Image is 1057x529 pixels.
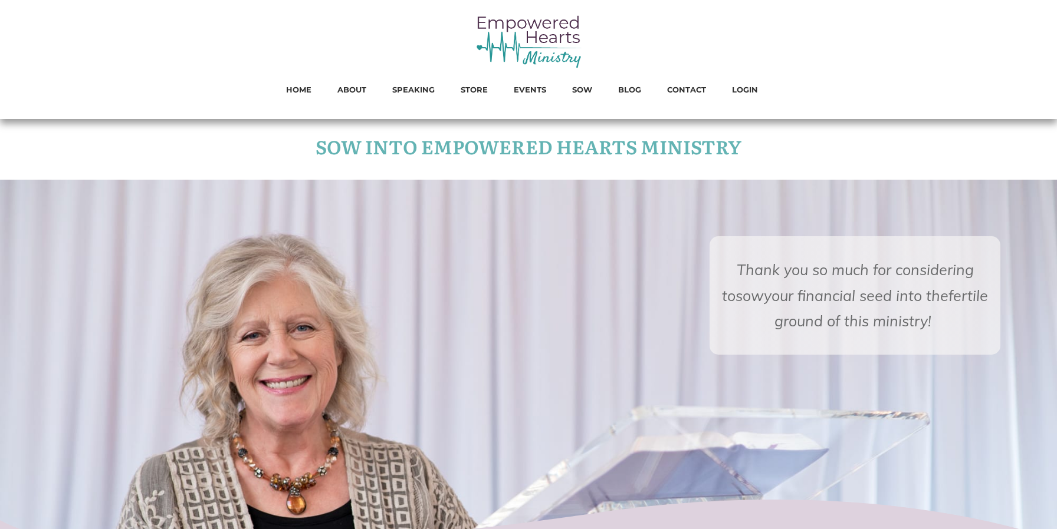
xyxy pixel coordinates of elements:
em: your financial seed into the [764,286,948,305]
a: SOW [572,82,592,97]
a: BLOG [618,82,641,97]
a: ABOUT [337,82,366,97]
a: HOME [286,82,311,97]
a: LOGIN [732,82,758,97]
a: EVENTS [514,82,546,97]
span: Thank you so much for considering to [722,260,974,305]
a: SPEAKING [392,82,435,97]
a: CONTACT [667,82,706,97]
img: empowered hearts ministry [475,14,582,69]
em: sow [736,286,764,305]
a: STORE [461,82,488,97]
h1: Sow Into Empowered Hearts Ministry [1,120,1056,178]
